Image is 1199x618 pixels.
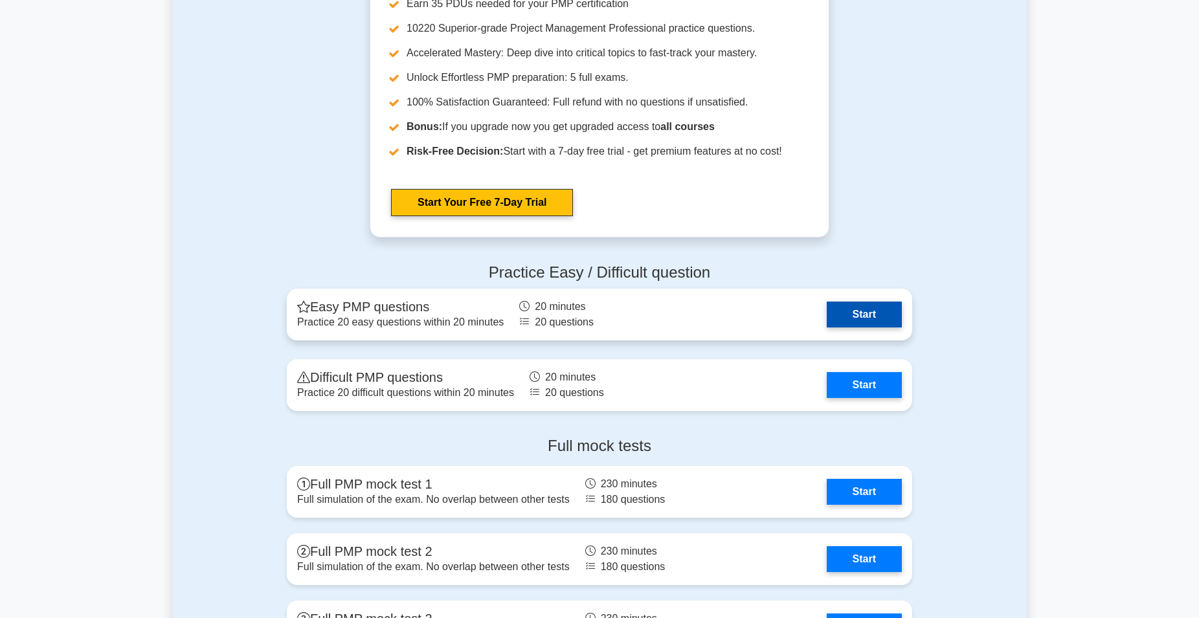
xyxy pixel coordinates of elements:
[827,372,902,398] a: Start
[391,189,573,216] a: Start Your Free 7-Day Trial
[287,437,912,456] h4: Full mock tests
[827,546,902,572] a: Start
[827,302,902,327] a: Start
[287,263,912,282] h4: Practice Easy / Difficult question
[827,479,902,505] a: Start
